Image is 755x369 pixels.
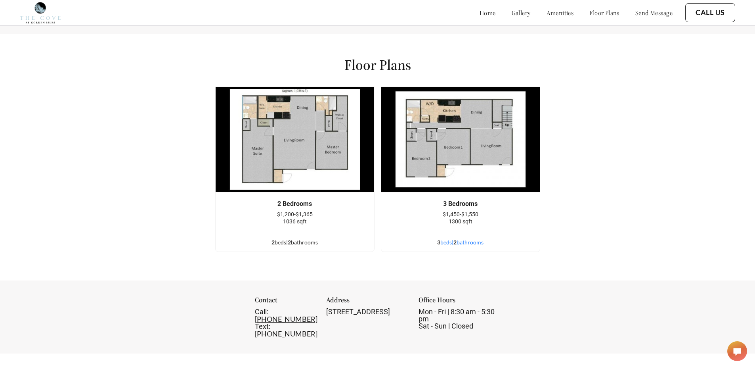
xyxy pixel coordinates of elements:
[437,239,440,246] span: 3
[255,296,316,308] div: Contact
[344,56,411,74] h1: Floor Plans
[449,218,472,225] span: 1300 sqft
[443,211,478,217] span: $1,450-$1,550
[696,8,725,17] a: Call Us
[419,296,501,308] div: Office Hours
[685,3,735,22] button: Call Us
[326,296,408,308] div: Address
[381,86,540,192] img: example
[453,239,457,246] span: 2
[255,307,268,316] span: Call:
[288,239,291,246] span: 2
[547,9,574,17] a: amenities
[419,322,473,330] span: Sat - Sun | Closed
[393,200,528,208] div: 3 Bedrooms
[277,211,313,217] span: $1,200-$1,365
[326,308,408,315] div: [STREET_ADDRESS]
[271,239,275,246] span: 2
[255,329,317,338] a: [PHONE_NUMBER]
[480,9,496,17] a: home
[216,238,374,247] div: bed s | bathroom s
[20,2,61,23] img: Company logo
[419,308,501,330] div: Mon - Fri | 8:30 am - 5:30 pm
[589,9,619,17] a: floor plans
[635,9,673,17] a: send message
[227,200,362,208] div: 2 Bedrooms
[215,86,375,192] img: example
[512,9,531,17] a: gallery
[255,322,270,331] span: Text:
[283,218,307,225] span: 1036 sqft
[255,315,317,323] a: [PHONE_NUMBER]
[381,238,540,247] div: bed s | bathroom s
